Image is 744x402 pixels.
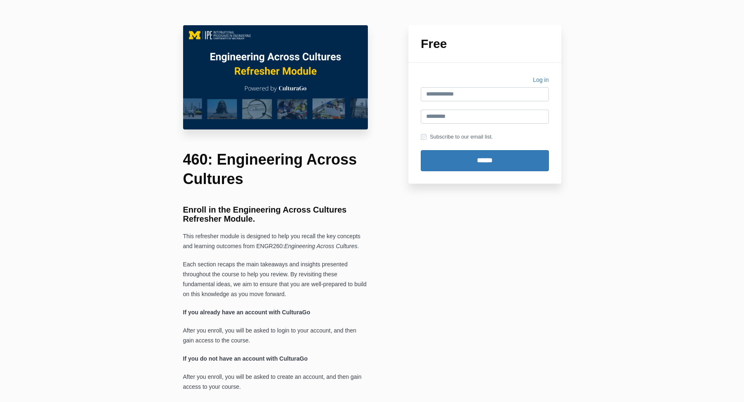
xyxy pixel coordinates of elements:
[421,38,549,50] h1: Free
[183,271,367,297] span: the course to help you review. By revisiting these fundamental ideas, we aim to ensure that you a...
[183,355,308,362] strong: If you do not have an account with CulturaGo
[533,75,548,87] a: Log in
[358,243,359,249] span: .
[183,25,368,129] img: c0f10fc-c575-6ff0-c716-7a6e5a06d1b5_EAC_460_Main_Image.png
[183,309,310,316] strong: If you already have an account with CulturaGo
[183,233,361,249] span: This refresher module is designed to help you recall the key concepts and learning outcomes from ...
[183,205,368,223] h3: Enroll in the Engineering Across Cultures Refresher Module.
[183,150,368,189] h1: 460: Engineering Across Cultures
[183,261,348,278] span: Each section recaps the main takeaways and insights presented throughout
[284,243,358,249] span: Engineering Across Cultures
[183,372,368,392] p: After you enroll, you will be asked to create an account, and then gain access to your course.
[183,326,368,346] p: After you enroll, you will be asked to login to your account, and then gain access to the course.
[421,134,427,140] input: Subscribe to our email list.
[421,132,493,141] label: Subscribe to our email list.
